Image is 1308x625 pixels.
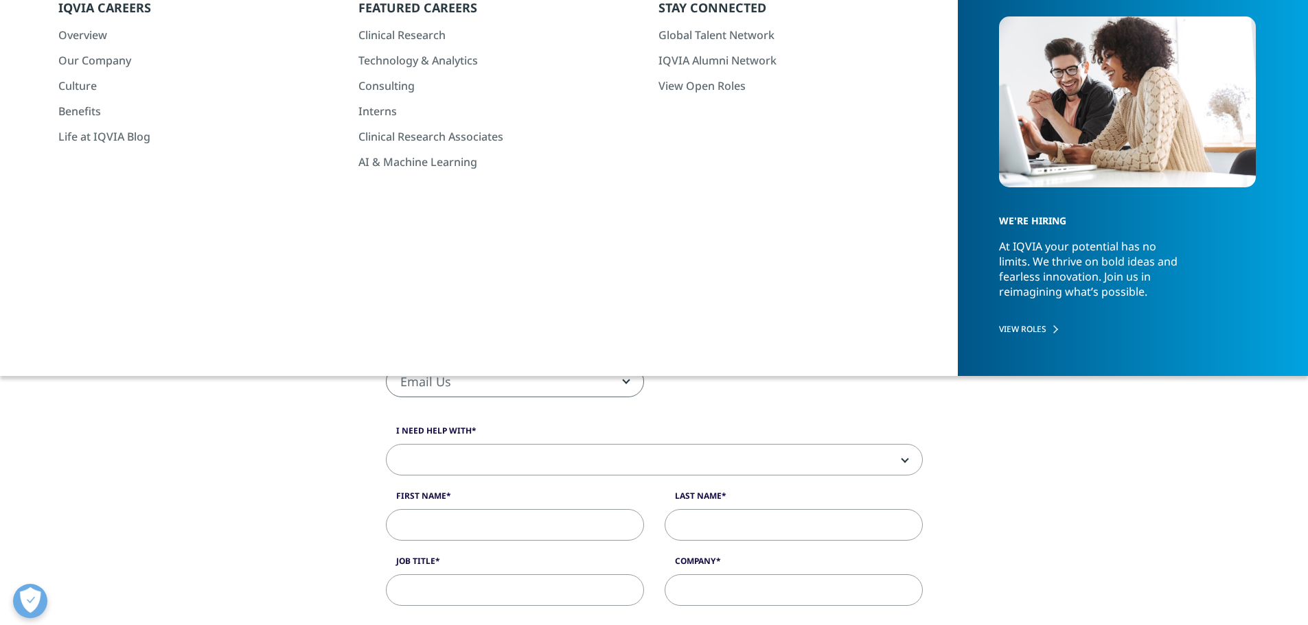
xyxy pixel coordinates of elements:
[386,490,644,509] label: First Name
[999,239,1189,311] p: At IQVIA your potential has no limits. We thrive on bold ideas and fearless innovation. Join us i...
[358,104,633,119] a: Interns
[658,78,933,93] a: View Open Roles
[665,555,923,574] label: Company
[665,490,923,509] label: Last Name
[13,584,47,618] button: Beállítások megnyitása
[658,27,933,43] a: Global Talent Network
[999,191,1243,239] h5: WE'RE HIRING
[358,129,633,144] a: Clinical Research Associates
[358,78,633,93] a: Consulting
[658,53,933,68] a: IQVIA Alumni Network
[386,366,644,397] span: Email Us
[58,104,333,119] a: Benefits
[387,366,643,398] span: Email Us
[999,323,1256,335] a: VIEW ROLES
[999,16,1256,187] img: 2213_cheerful-young-colleagues-using-laptop.jpg
[58,27,333,43] a: Overview
[358,154,633,169] a: AI & Machine Learning
[358,53,633,68] a: Technology & Analytics
[58,129,333,144] a: Life at IQVIA Blog
[58,78,333,93] a: Culture
[386,555,644,574] label: Job Title
[358,27,633,43] a: Clinical Research
[386,425,923,444] label: I need help with
[58,53,333,68] a: Our Company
